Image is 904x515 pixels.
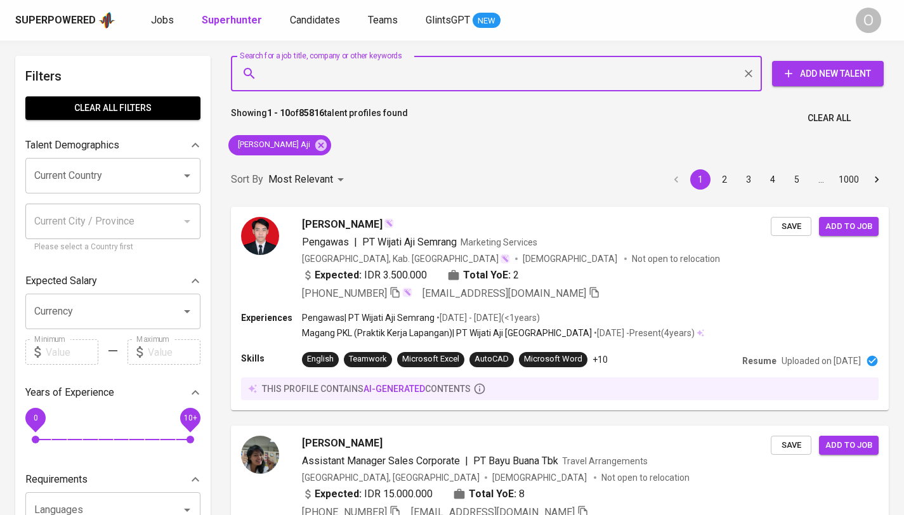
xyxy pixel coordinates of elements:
span: Pengawas [302,236,349,248]
p: Uploaded on [DATE] [782,355,861,367]
a: Teams [368,13,400,29]
p: • [DATE] - [DATE] ( <1 years ) [435,311,540,324]
span: Teams [368,14,398,26]
img: app logo [98,11,115,30]
button: Go to page 3 [738,169,759,190]
b: Expected: [315,268,362,283]
input: Value [148,339,200,365]
p: Years of Experience [25,385,114,400]
button: Add to job [819,436,879,455]
span: Clear All [808,110,851,126]
img: magic_wand.svg [384,218,394,228]
p: Requirements [25,472,88,487]
div: Requirements [25,467,200,492]
span: [PERSON_NAME] [302,217,383,232]
span: Save [777,438,805,453]
b: Superhunter [202,14,262,26]
span: Travel Arrangements [562,456,648,466]
p: Most Relevant [268,172,333,187]
div: [GEOGRAPHIC_DATA], [GEOGRAPHIC_DATA] [302,471,480,484]
span: | [354,235,357,250]
span: PT Bayu Buana Tbk [473,455,558,467]
span: Jobs [151,14,174,26]
span: Assistant Manager Sales Corporate [302,455,460,467]
b: Total YoE: [469,486,516,502]
b: 85816 [299,108,324,118]
p: this profile contains contents [262,382,471,395]
span: [DEMOGRAPHIC_DATA] [523,252,619,265]
span: | [465,453,468,469]
h6: Filters [25,66,200,86]
img: magic_wand.svg [500,254,510,264]
span: Add New Talent [782,66,874,82]
div: O [856,8,881,33]
span: [DEMOGRAPHIC_DATA] [492,471,589,484]
span: Clear All filters [36,100,190,116]
button: Open [178,303,196,320]
p: +10 [593,353,608,366]
span: Candidates [290,14,340,26]
b: 1 - 10 [267,108,290,118]
div: Teamwork [349,353,387,365]
div: [PERSON_NAME] Aji [228,135,331,155]
img: 3d7ed3cfb0c3fc3b94d22a04db092085.jpg [241,436,279,474]
button: Clear [740,65,757,82]
p: Not open to relocation [601,471,690,484]
span: Add to job [825,438,872,453]
p: Skills [241,352,302,365]
p: Not open to relocation [632,252,720,265]
span: 10+ [183,414,197,422]
button: Save [771,436,811,455]
div: … [811,173,831,186]
button: Save [771,217,811,237]
button: Go to next page [867,169,887,190]
button: Go to page 2 [714,169,735,190]
a: Jobs [151,13,176,29]
a: GlintsGPT NEW [426,13,501,29]
div: Most Relevant [268,168,348,192]
b: Total YoE: [463,268,511,283]
p: • [DATE] - Present ( 4 years ) [592,327,695,339]
span: [PERSON_NAME] Aji [228,139,318,151]
p: Sort By [231,172,263,187]
p: Resume [742,355,776,367]
span: AI-generated [364,384,425,394]
button: Add to job [819,217,879,237]
span: GlintsGPT [426,14,470,26]
a: Candidates [290,13,343,29]
p: Pengawas | PT Wijati Aji Semrang [302,311,435,324]
p: Talent Demographics [25,138,119,153]
a: [PERSON_NAME]Pengawas|PT Wijati Aji SemrangMarketing Services[GEOGRAPHIC_DATA], Kab. [GEOGRAPHIC_... [231,207,889,410]
div: Superpowered [15,13,96,28]
a: Superpoweredapp logo [15,11,115,30]
button: Go to page 4 [763,169,783,190]
img: 806d1eb1c69130c928b2910a056393c2.jpg [241,217,279,255]
b: Expected: [315,486,362,502]
button: Add New Talent [772,61,884,86]
span: 8 [519,486,525,502]
p: Experiences [241,311,302,324]
span: 0 [33,414,37,422]
div: Microsoft Word [524,353,582,365]
span: [PERSON_NAME] [302,436,383,451]
div: IDR 15.000.000 [302,486,433,502]
span: [EMAIL_ADDRESS][DOMAIN_NAME] [423,287,586,299]
p: Showing of talent profiles found [231,107,408,130]
span: Marketing Services [461,237,537,247]
button: Go to page 5 [787,169,807,190]
input: Value [46,339,98,365]
span: NEW [473,15,501,27]
div: IDR 3.500.000 [302,268,427,283]
div: Years of Experience [25,380,200,405]
img: magic_wand.svg [402,287,412,297]
div: Talent Demographics [25,133,200,158]
button: Clear All filters [25,96,200,120]
div: Microsoft Excel [402,353,459,365]
div: [GEOGRAPHIC_DATA], Kab. [GEOGRAPHIC_DATA] [302,252,510,265]
div: AutoCAD [475,353,509,365]
button: page 1 [690,169,711,190]
a: Superhunter [202,13,265,29]
p: Magang PKL (Praktik Kerja Lapangan) | PT Wijati Aji [GEOGRAPHIC_DATA] [302,327,592,339]
nav: pagination navigation [664,169,889,190]
span: 2 [513,268,519,283]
